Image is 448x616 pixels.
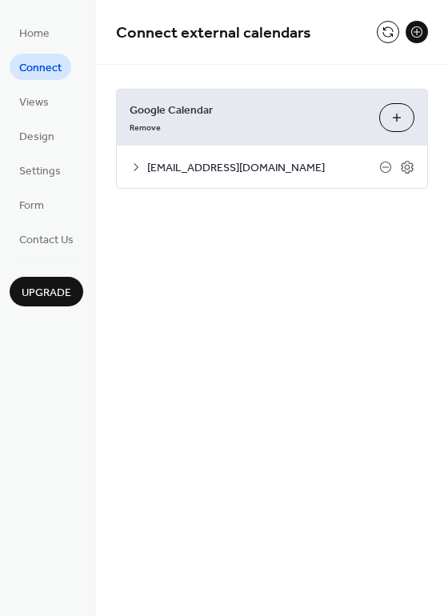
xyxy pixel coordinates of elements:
[10,157,70,183] a: Settings
[19,60,62,77] span: Connect
[19,129,54,146] span: Design
[19,26,50,42] span: Home
[10,19,59,46] a: Home
[130,122,161,134] span: Remove
[19,198,44,214] span: Form
[10,277,83,306] button: Upgrade
[10,122,64,149] a: Design
[116,18,311,49] span: Connect external calendars
[10,191,54,218] a: Form
[22,285,71,302] span: Upgrade
[19,232,74,249] span: Contact Us
[10,54,71,80] a: Connect
[10,226,83,252] a: Contact Us
[19,94,49,111] span: Views
[147,160,379,177] span: [EMAIL_ADDRESS][DOMAIN_NAME]
[130,102,366,119] span: Google Calendar
[10,88,58,114] a: Views
[19,163,61,180] span: Settings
